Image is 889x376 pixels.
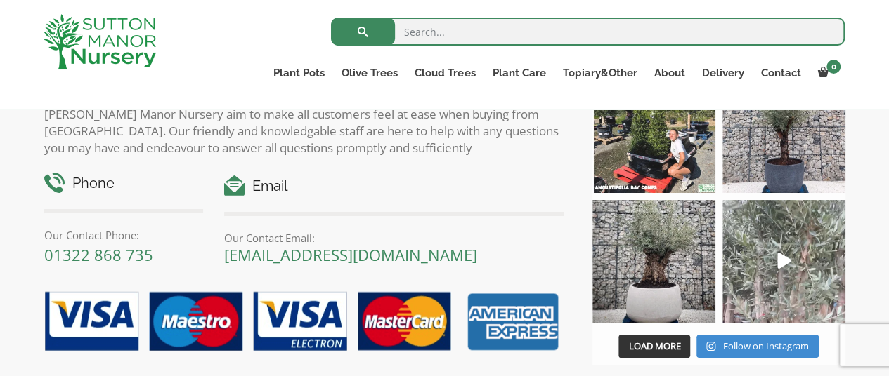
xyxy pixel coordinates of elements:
[44,244,153,265] a: 01322 868 735
[777,253,791,269] svg: Play
[752,63,809,83] a: Contact
[265,63,333,83] a: Plant Pots
[331,18,845,46] input: Search...
[722,200,845,323] a: Play
[44,14,156,69] img: logo
[628,340,680,352] span: Load More
[722,70,845,193] img: A beautiful multi-stem Spanish Olive tree potted in our luxurious fibre clay pots 😍😍
[406,63,484,83] a: Cloud Trees
[618,335,690,358] button: Load More
[44,173,204,194] h4: Phone
[224,229,564,246] p: Our Contact Email:
[826,60,841,74] span: 0
[44,106,564,156] p: [PERSON_NAME] Manor Nursery aim to make all customers feel at ease when buying from [GEOGRAPHIC_D...
[645,63,693,83] a: About
[224,244,477,265] a: [EMAIL_ADDRESS][DOMAIN_NAME]
[809,63,845,83] a: 0
[723,340,809,352] span: Follow on Instagram
[484,63,554,83] a: Plant Care
[592,70,715,193] img: Our elegant & picturesque Angustifolia Cones are an exquisite addition to your Bay Tree collectio...
[554,63,645,83] a: Topiary&Other
[592,200,715,323] img: Check out this beauty we potted at our nursery today ❤️‍🔥 A huge, ancient gnarled Olive tree plan...
[693,63,752,83] a: Delivery
[696,335,818,358] a: Instagram Follow on Instagram
[34,283,564,361] img: payment-options.png
[706,341,715,351] svg: Instagram
[224,175,564,197] h4: Email
[722,200,845,323] img: New arrivals Monday morning of beautiful olive trees 🤩🤩 The weather is beautiful this summer, gre...
[333,63,406,83] a: Olive Trees
[44,227,204,243] p: Our Contact Phone:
